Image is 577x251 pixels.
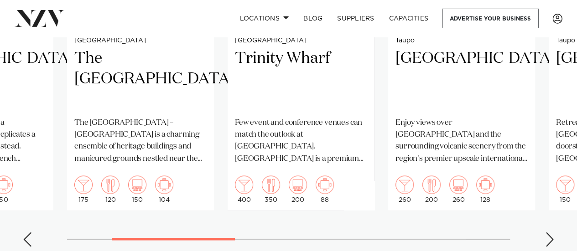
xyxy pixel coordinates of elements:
[235,37,367,44] small: [GEOGRAPHIC_DATA]
[316,175,334,194] img: meeting.png
[449,175,468,194] img: theatre.png
[74,175,93,194] img: cocktail.png
[235,175,253,194] img: cocktail.png
[422,175,441,194] img: dining.png
[422,175,441,203] div: 200
[296,9,330,28] a: BLOG
[15,10,64,26] img: nzv-logo.png
[128,175,146,203] div: 150
[442,9,539,28] a: Advertise your business
[155,175,173,194] img: meeting.png
[101,175,120,194] img: dining.png
[128,175,146,194] img: theatre.png
[476,175,494,194] img: meeting.png
[289,175,307,194] img: theatre.png
[330,9,381,28] a: SUPPLIERS
[74,48,207,109] h2: The [GEOGRAPHIC_DATA]
[155,175,173,203] div: 104
[395,175,414,203] div: 260
[395,117,528,164] p: Enjoy views over [GEOGRAPHIC_DATA] and the surrounding volcanic scenery from the region's premier...
[316,175,334,203] div: 88
[235,48,367,109] h2: Trinity Wharf
[101,175,120,203] div: 120
[262,175,280,203] div: 350
[395,175,414,194] img: cocktail.png
[232,9,296,28] a: Locations
[556,175,574,194] img: cocktail.png
[382,9,436,28] a: Capacities
[449,175,468,203] div: 260
[74,175,93,203] div: 175
[74,37,207,44] small: [GEOGRAPHIC_DATA]
[476,175,494,203] div: 128
[262,175,280,194] img: dining.png
[395,37,528,44] small: Taupo
[74,117,207,164] p: The [GEOGRAPHIC_DATA] – [GEOGRAPHIC_DATA] is a charming ensemble of heritage buildings and manicu...
[289,175,307,203] div: 200
[395,48,528,109] h2: [GEOGRAPHIC_DATA]
[235,175,253,203] div: 400
[235,117,367,164] p: Few event and conference venues can match the outlook at [GEOGRAPHIC_DATA]. [GEOGRAPHIC_DATA] is ...
[556,175,574,203] div: 150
